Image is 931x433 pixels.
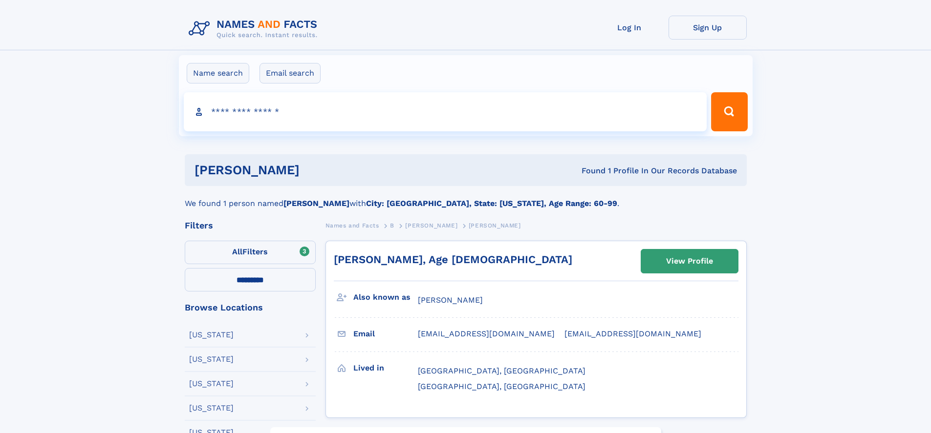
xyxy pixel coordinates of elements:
span: [GEOGRAPHIC_DATA], [GEOGRAPHIC_DATA] [418,366,585,375]
label: Name search [187,63,249,83]
div: Found 1 Profile In Our Records Database [440,165,737,176]
h3: Also known as [353,289,418,306]
div: [US_STATE] [189,355,234,363]
div: View Profile [666,250,713,272]
a: Names and Facts [325,219,379,231]
span: [EMAIL_ADDRESS][DOMAIN_NAME] [564,329,701,338]
span: [EMAIL_ADDRESS][DOMAIN_NAME] [418,329,555,338]
div: [US_STATE] [189,404,234,412]
button: Search Button [711,92,747,131]
h1: [PERSON_NAME] [195,164,441,176]
span: B [390,222,394,229]
a: B [390,219,394,231]
a: Sign Up [669,16,747,40]
div: [US_STATE] [189,331,234,339]
span: [PERSON_NAME] [418,295,483,305]
label: Filters [185,241,316,264]
a: [PERSON_NAME] [405,219,457,231]
a: [PERSON_NAME], Age [DEMOGRAPHIC_DATA] [334,253,572,266]
b: [PERSON_NAME] [283,199,349,208]
img: Logo Names and Facts [185,16,325,42]
label: Email search [260,63,321,83]
div: Browse Locations [185,303,316,312]
span: [PERSON_NAME] [405,222,457,229]
div: We found 1 person named with . [185,186,747,209]
div: [US_STATE] [189,380,234,388]
a: View Profile [641,249,738,273]
span: All [232,247,242,256]
h3: Lived in [353,360,418,376]
a: Log In [590,16,669,40]
span: [GEOGRAPHIC_DATA], [GEOGRAPHIC_DATA] [418,382,585,391]
div: Filters [185,221,316,230]
b: City: [GEOGRAPHIC_DATA], State: [US_STATE], Age Range: 60-99 [366,199,617,208]
h3: Email [353,326,418,342]
span: [PERSON_NAME] [469,222,521,229]
input: search input [184,92,707,131]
